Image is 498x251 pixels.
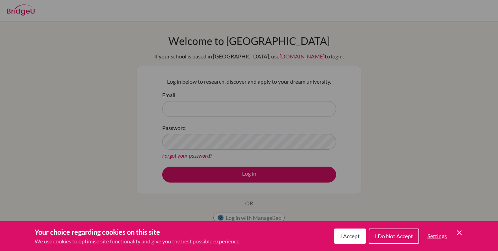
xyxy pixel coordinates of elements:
[427,233,447,239] span: Settings
[455,229,463,237] button: Save and close
[35,237,240,245] p: We use cookies to optimise site functionality and give you the best possible experience.
[340,233,360,239] span: I Accept
[334,229,366,244] button: I Accept
[35,227,240,237] h3: Your choice regarding cookies on this site
[369,229,419,244] button: I Do Not Accept
[422,229,452,243] button: Settings
[375,233,413,239] span: I Do Not Accept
